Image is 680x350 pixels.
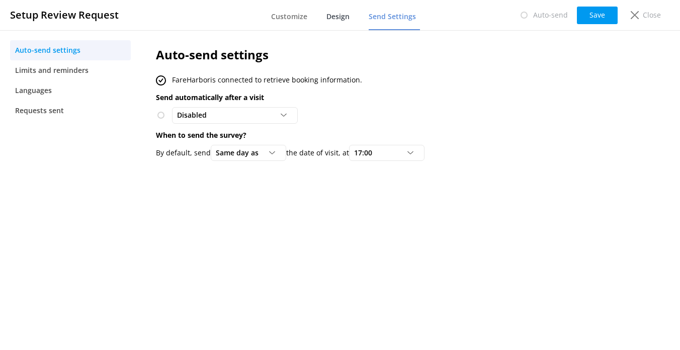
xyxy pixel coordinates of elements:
p: FareHarbor is connected to retrieve booking information. [172,74,362,85]
p: When to send the survey? [156,130,602,141]
span: Languages [15,85,52,96]
span: Same day as [216,147,265,158]
span: Disabled [177,110,213,121]
p: By default, send [156,147,211,158]
span: Send Settings [369,12,416,22]
a: Languages [10,80,131,101]
span: Requests sent [15,105,64,116]
button: Save [577,7,618,24]
span: Limits and reminders [15,65,89,76]
p: Close [643,10,661,21]
span: Customize [271,12,307,22]
a: Limits and reminders [10,60,131,80]
p: Auto-send [533,10,568,21]
span: 17:00 [354,147,378,158]
a: Requests sent [10,101,131,121]
span: Auto-send settings [15,45,80,56]
a: Auto-send settings [10,40,131,60]
span: Design [326,12,350,22]
p: the date of visit, at [286,147,349,158]
p: Send automatically after a visit [156,92,602,103]
h2: Auto-send settings [156,45,602,64]
h3: Setup Review Request [10,7,119,23]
